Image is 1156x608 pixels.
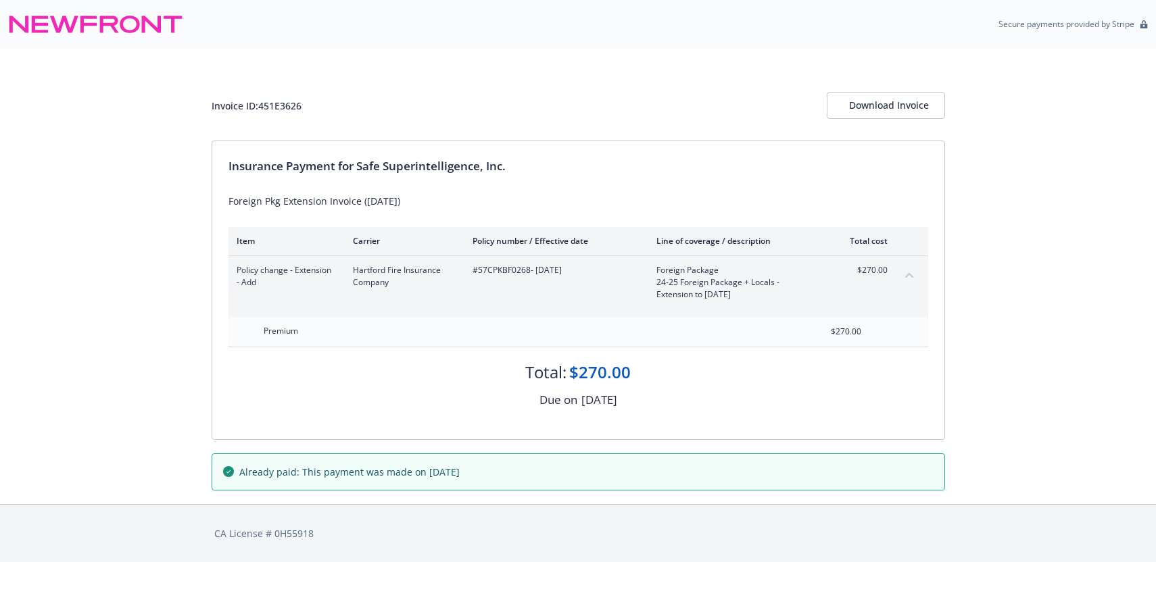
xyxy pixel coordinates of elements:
[228,194,928,208] div: Foreign Pkg Extension Invoice ([DATE])
[849,93,923,118] div: Download Invoice
[656,264,815,301] span: Foreign Package24-25 Foreign Package + Locals - Extension to [DATE]
[656,235,815,247] div: Line of coverage / description
[228,157,928,175] div: Insurance Payment for Safe Superintelligence, Inc.
[837,264,888,276] span: $270.00
[214,526,942,540] div: CA License # 0H55918
[656,276,815,301] span: 24-25 Foreign Package + Locals - Extension to [DATE]
[353,264,451,288] span: Hartford Fire Insurance Company
[228,256,928,309] div: Policy change - Extension - AddHartford Fire Insurance Company#57CPKBF0268- [DATE]Foreign Package...
[581,391,617,409] div: [DATE]
[264,325,298,336] span: Premium
[239,465,460,479] span: Already paid: This payment was made on [DATE]
[827,92,945,119] button: Download Invoice
[898,264,920,286] button: collapse content
[998,18,1134,30] p: Secure payments provided by Stripe
[237,235,331,247] div: Item
[539,391,577,409] div: Due on
[212,99,302,113] div: Invoice ID: 451E3626
[569,361,631,384] div: $270.00
[473,235,635,247] div: Policy number / Effective date
[237,264,331,288] span: Policy change - Extension - Add
[656,264,815,276] span: Foreign Package
[525,361,567,384] div: Total:
[837,235,888,247] div: Total cost
[353,235,451,247] div: Carrier
[781,322,869,342] input: 0.00
[473,264,635,276] span: #57CPKBF0268 - [DATE]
